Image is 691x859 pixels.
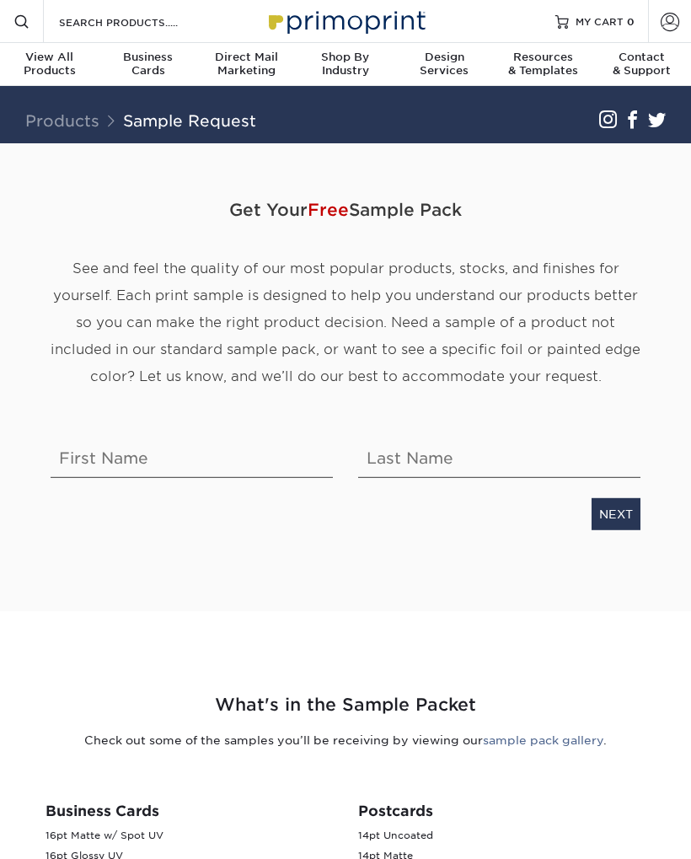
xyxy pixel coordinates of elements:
[494,51,592,64] span: Resources
[395,51,494,64] span: Design
[13,692,678,718] h2: What's in the Sample Packet
[483,733,603,747] a: sample pack gallery
[261,3,430,39] img: Primoprint
[296,51,394,64] span: Shop By
[592,43,691,88] a: Contact& Support
[46,803,333,819] h3: Business Cards
[13,732,678,749] p: Check out some of the samples you’ll be receiving by viewing our .
[494,51,592,78] div: & Templates
[99,51,197,64] span: Business
[51,184,640,234] span: Get Your Sample Pack
[592,497,640,529] a: NEXT
[197,43,296,88] a: Direct MailMarketing
[57,12,222,32] input: SEARCH PRODUCTS.....
[123,111,256,130] a: Sample Request
[308,199,349,219] span: Free
[99,51,197,78] div: Cards
[197,51,296,78] div: Marketing
[494,43,592,88] a: Resources& Templates
[296,51,394,78] div: Industry
[395,43,494,88] a: DesignServices
[592,51,691,64] span: Contact
[197,51,296,64] span: Direct Mail
[627,15,635,27] span: 0
[358,803,645,819] h3: Postcards
[99,43,197,88] a: BusinessCards
[296,43,394,88] a: Shop ByIndustry
[51,260,640,384] span: See and feel the quality of our most popular products, stocks, and finishes for yourself. Each pr...
[592,51,691,78] div: & Support
[395,51,494,78] div: Services
[25,111,99,130] a: Products
[576,14,624,29] span: MY CART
